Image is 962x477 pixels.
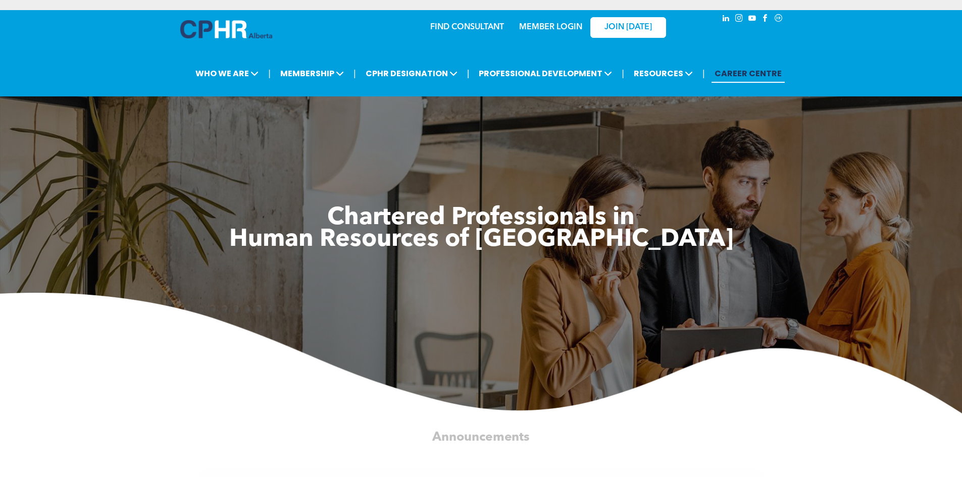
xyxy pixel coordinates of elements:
[721,13,732,26] a: linkedin
[604,23,652,32] span: JOIN [DATE]
[747,13,758,26] a: youtube
[467,63,470,84] li: |
[773,13,784,26] a: Social network
[734,13,745,26] a: instagram
[631,64,696,83] span: RESOURCES
[702,63,705,84] li: |
[519,23,582,31] a: MEMBER LOGIN
[432,431,529,443] span: Announcements
[268,63,271,84] li: |
[476,64,615,83] span: PROFESSIONAL DEVELOPMENT
[760,13,771,26] a: facebook
[363,64,461,83] span: CPHR DESIGNATION
[590,17,666,38] a: JOIN [DATE]
[192,64,262,83] span: WHO WE ARE
[430,23,504,31] a: FIND CONSULTANT
[622,63,624,84] li: |
[327,206,635,230] span: Chartered Professionals in
[229,228,733,252] span: Human Resources of [GEOGRAPHIC_DATA]
[353,63,356,84] li: |
[277,64,347,83] span: MEMBERSHIP
[712,64,785,83] a: CAREER CENTRE
[180,20,272,38] img: A blue and white logo for cp alberta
